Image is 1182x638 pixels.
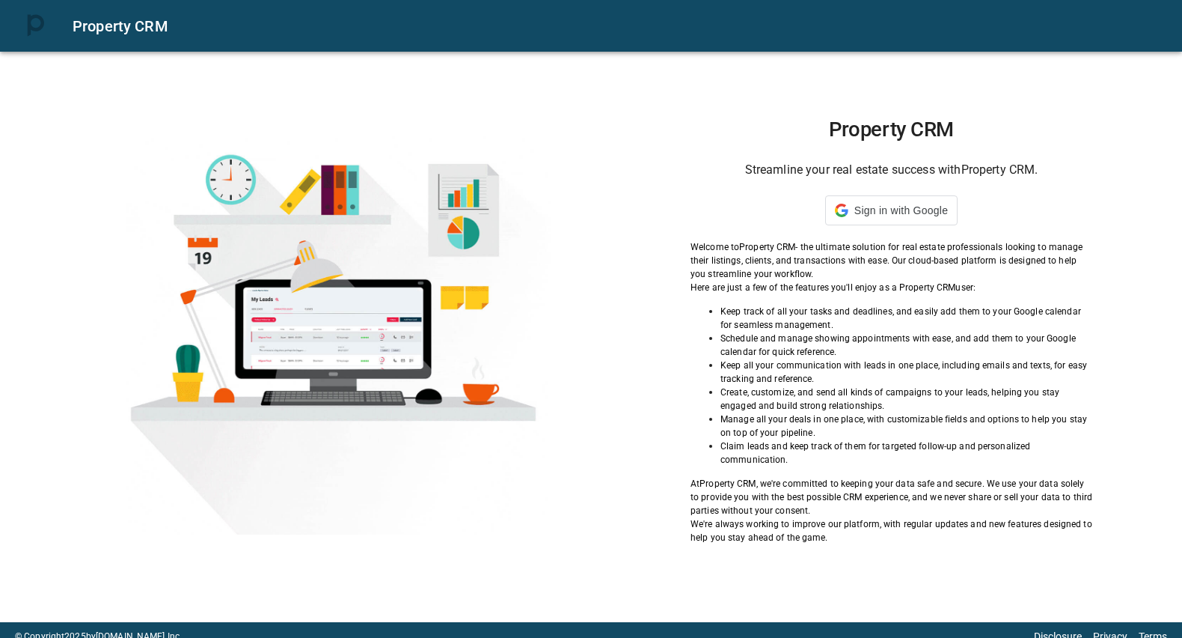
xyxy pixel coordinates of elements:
[720,413,1092,440] p: Manage all your deals in one place, with customizable fields and options to help you stay on top ...
[690,477,1092,517] p: At Property CRM , we're committed to keeping your data safe and secure. We use your data solely t...
[720,359,1092,386] p: Keep all your communication with leads in one place, including emails and texts, for easy trackin...
[825,195,958,225] div: Sign in with Google
[690,240,1092,281] p: Welcome to Property CRM - the ultimate solution for real estate professionals looking to manage t...
[720,332,1092,359] p: Schedule and manage showing appointments with ease, and add them to your Google calendar for quic...
[690,159,1092,180] h6: Streamline your real estate success with Property CRM .
[73,14,1164,38] div: Property CRM
[690,281,1092,294] p: Here are just a few of the features you'll enjoy as a Property CRM user:
[690,118,1092,142] h1: Property CRM
[690,517,1092,544] p: We're always working to improve our platform, with regular updates and new features designed to h...
[720,440,1092,467] p: Claim leads and keep track of them for targeted follow-up and personalized communication.
[720,386,1092,413] p: Create, customize, and send all kinds of campaigns to your leads, helping you stay engaged and bu...
[854,204,948,216] span: Sign in with Google
[720,305,1092,332] p: Keep track of all your tasks and deadlines, and easily add them to your Google calendar for seaml...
